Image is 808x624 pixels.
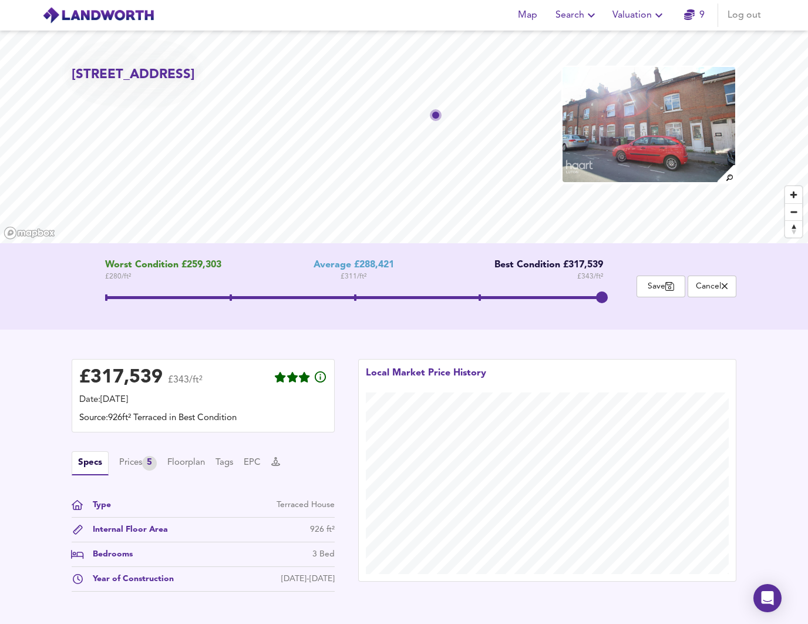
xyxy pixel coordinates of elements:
button: Log out [723,4,766,27]
button: Prices5 [119,456,157,471]
button: Search [551,4,603,27]
span: Save [643,281,679,292]
a: Mapbox homepage [4,226,55,240]
div: 5 [142,456,157,471]
div: [DATE]-[DATE] [281,573,335,585]
div: Terraced House [277,499,335,511]
button: Specs [72,451,109,475]
div: Internal Floor Area [83,524,168,536]
span: £343/ft² [168,375,203,392]
div: Date: [DATE] [79,394,327,407]
span: Log out [728,7,761,24]
div: Source: 926ft² Terraced in Best Condition [79,412,327,425]
div: Best Condition £317,539 [486,260,603,271]
div: 3 Bed [312,548,335,561]
button: Map [509,4,546,27]
button: 9 [675,4,713,27]
button: Floorplan [167,457,205,469]
img: logo [42,6,154,24]
span: Map [513,7,541,24]
div: Average £288,421 [314,260,394,271]
button: Zoom in [785,186,802,203]
div: Open Intercom Messenger [753,584,782,612]
span: £ 311 / ft² [341,271,366,283]
button: Reset bearing to north [785,220,802,237]
div: Type [83,499,111,511]
a: 9 [684,7,705,24]
div: Year of Construction [83,573,174,585]
button: Valuation [608,4,671,27]
div: 926 ft² [310,524,335,536]
span: Valuation [612,7,666,24]
img: search [716,163,736,184]
button: Zoom out [785,203,802,220]
span: Search [555,7,598,24]
button: Cancel [688,276,736,297]
div: £ 317,539 [79,369,163,387]
button: Save [637,276,685,297]
span: Zoom out [785,204,802,220]
div: Bedrooms [83,548,133,561]
span: Reset bearing to north [785,221,802,237]
span: Cancel [694,281,730,292]
h2: [STREET_ADDRESS] [72,66,195,84]
span: £ 280 / ft² [105,271,221,283]
span: £ 343 / ft² [577,271,603,283]
button: EPC [244,457,261,469]
div: Local Market Price History [366,367,486,392]
button: Tags [216,457,233,469]
span: Worst Condition £259,303 [105,260,221,271]
div: Prices [119,456,157,471]
img: property [561,66,736,183]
